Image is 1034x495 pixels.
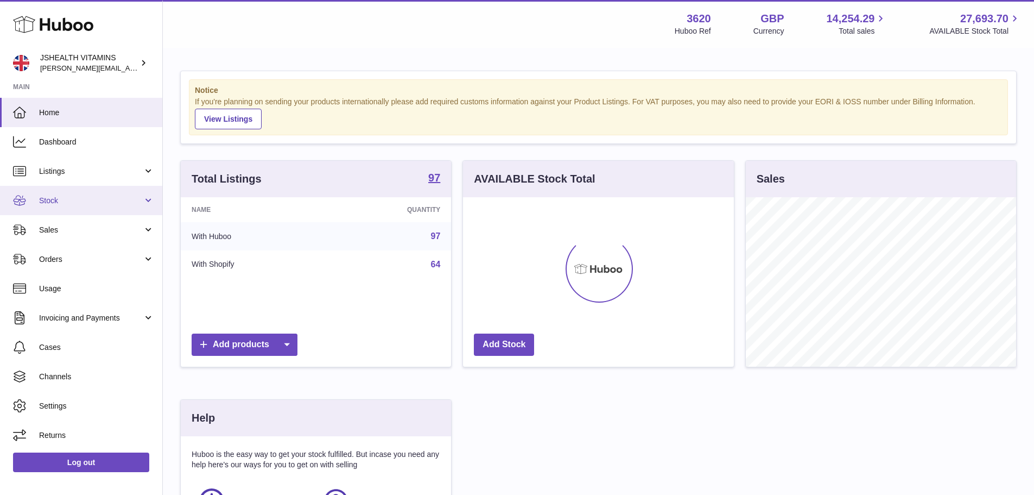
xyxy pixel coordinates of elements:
span: Dashboard [39,137,154,147]
a: Log out [13,453,149,472]
span: [PERSON_NAME][EMAIL_ADDRESS][DOMAIN_NAME] [40,64,218,72]
div: Huboo Ref [675,26,711,36]
span: AVAILABLE Stock Total [929,26,1021,36]
a: View Listings [195,109,262,129]
a: 97 [431,231,441,241]
div: JSHEALTH VITAMINS [40,53,138,73]
td: With Shopify [181,250,327,279]
a: Add products [192,334,297,356]
strong: Notice [195,85,1002,96]
span: Returns [39,430,154,441]
span: Cases [39,342,154,353]
a: 14,254.29 Total sales [826,11,887,36]
a: 64 [431,260,441,269]
span: Usage [39,284,154,294]
h3: Total Listings [192,172,262,186]
span: Listings [39,166,143,177]
div: If you're planning on sending your products internationally please add required customs informati... [195,97,1002,129]
h3: Help [192,411,215,425]
strong: 97 [428,172,440,183]
span: Invoicing and Payments [39,313,143,323]
span: Orders [39,254,143,265]
h3: Sales [757,172,785,186]
a: 97 [428,172,440,185]
span: 14,254.29 [826,11,874,26]
th: Name [181,197,327,222]
h3: AVAILABLE Stock Total [474,172,595,186]
span: 27,693.70 [960,11,1008,26]
div: Currency [753,26,784,36]
span: Total sales [839,26,887,36]
span: Home [39,108,154,118]
td: With Huboo [181,222,327,250]
a: Add Stock [474,334,534,356]
span: Sales [39,225,143,235]
strong: 3620 [687,11,711,26]
span: Settings [39,401,154,411]
th: Quantity [327,197,452,222]
span: Stock [39,196,143,206]
p: Huboo is the easy way to get your stock fulfilled. But incase you need any help here's our ways f... [192,449,440,470]
img: francesca@jshealthvitamins.com [13,55,29,71]
strong: GBP [760,11,784,26]
span: Channels [39,372,154,382]
a: 27,693.70 AVAILABLE Stock Total [929,11,1021,36]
